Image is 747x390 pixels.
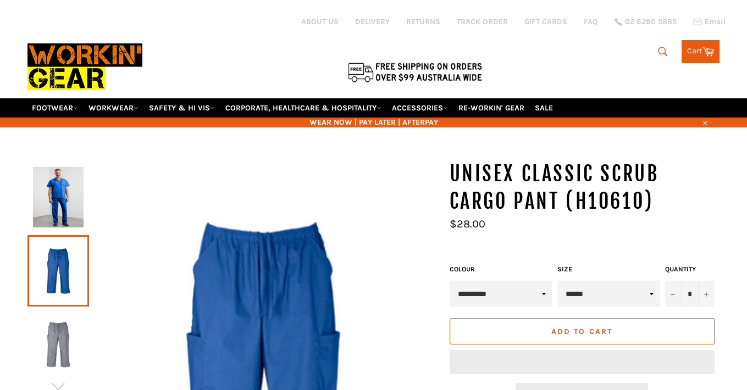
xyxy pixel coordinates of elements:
h1: Unisex Classic Scrub Cargo Pant (H10610) [450,160,720,215]
span: WEAR NOW | PAY LATER | AFTERPAY [27,117,720,127]
span: $28.00 [450,218,485,230]
a: 02 6280 5885 [615,18,677,26]
a: ACCESSORIES [388,98,452,118]
span: 02 6280 5885 [625,18,677,26]
a: SAFETY & HI VIS [145,98,219,118]
button: Reduce item quantity by one [665,281,682,307]
a: Cart [682,40,720,63]
label: Quantity [665,265,715,274]
button: Increase item quantity by one [698,281,715,307]
span: Add to Cart [551,327,612,336]
img: Unisex Classic Scrub Cargo Pant (H10610) - Workin' Gear [33,314,84,375]
label: Colour [450,265,552,274]
a: Email [693,18,726,26]
a: GIFT CARDS [524,16,567,27]
a: CORPORATE, HEALTHCARE & HOSPITALITY [221,98,386,118]
a: TRACK ORDER [457,16,508,27]
button: Add to Cart [450,318,715,344]
img: Workin Gear leaders in Workwear, Safety Boots, PPE, Uniforms. Australia's No.1 in Workwear [27,36,142,98]
a: FOOTWEAR [27,98,82,118]
a: RE-WORKIN' GEAR [454,98,529,118]
a: DELIVERY [355,16,390,27]
a: RETURNS [406,16,440,27]
a: SALE [530,98,557,118]
a: ABOUT US [301,16,339,27]
a: FAQ [584,16,598,27]
img: Unisex Classic Scrub Cargo Pant (H10610) - Workin' Gear [33,167,84,227]
label: Size [557,265,660,274]
a: WORKWEAR [84,98,143,118]
span: Email [705,18,726,26]
img: Flat $9.95 shipping Australia wide [346,60,484,83]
